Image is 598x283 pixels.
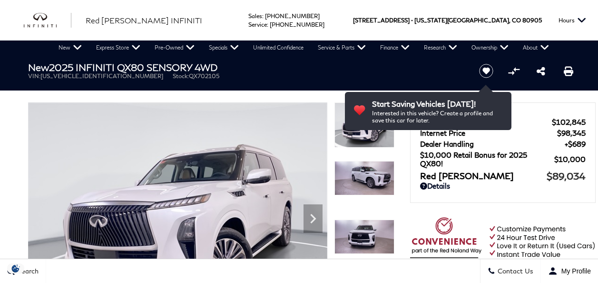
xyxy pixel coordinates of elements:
[334,220,394,254] img: New 2025 RADIANT WHITE INFINITI SENSORY 4WD image 3
[5,263,27,273] img: Opt-Out Icon
[565,140,586,148] span: $689
[248,12,262,20] span: Sales
[541,259,598,283] button: Open user profile menu
[420,118,586,126] a: MSRP $102,845
[15,267,39,275] span: Search
[248,21,267,28] span: Service
[51,40,89,55] a: New
[311,40,373,55] a: Service & Parts
[89,40,147,55] a: Express Store
[40,72,163,80] span: [US_VEHICLE_IDENTIFICATION_NUMBER]
[420,129,586,137] a: Internet Price $98,345
[173,72,189,80] span: Stock:
[304,204,323,233] div: Next
[495,267,533,275] span: Contact Us
[417,40,464,55] a: Research
[552,118,586,126] span: $102,845
[564,65,573,77] a: Print this New 2025 INFINITI QX80 SENSORY 4WD
[464,40,516,55] a: Ownership
[420,129,557,137] span: Internet Price
[246,40,311,55] a: Unlimited Confidence
[420,118,552,126] span: MSRP
[5,263,27,273] section: Click to Open Cookie Consent Modal
[420,171,547,181] span: Red [PERSON_NAME]
[24,13,71,28] img: INFINITI
[24,13,71,28] a: infiniti
[558,267,591,275] span: My Profile
[554,155,586,163] span: $10,000
[147,40,202,55] a: Pre-Owned
[86,15,202,26] a: Red [PERSON_NAME] INFINITI
[557,129,586,137] span: $98,345
[420,140,565,148] span: Dealer Handling
[334,161,394,195] img: New 2025 RADIANT WHITE INFINITI SENSORY 4WD image 2
[28,62,463,72] h1: 2025 INFINITI QX80 SENSORY 4WD
[420,170,586,182] a: Red [PERSON_NAME] $89,034
[267,21,268,28] span: :
[420,151,586,168] a: $10,000 Retail Bonus for 2025 QX80! $10,000
[265,12,320,20] a: [PHONE_NUMBER]
[516,40,556,55] a: About
[202,40,246,55] a: Specials
[420,140,586,148] a: Dealer Handling $689
[334,102,394,148] img: New 2025 RADIANT WHITE INFINITI SENSORY 4WD image 1
[28,72,40,80] span: VIN:
[270,21,324,28] a: [PHONE_NUMBER]
[353,17,542,24] a: [STREET_ADDRESS] • [US_STATE][GEOGRAPHIC_DATA], CO 80905
[537,65,545,77] a: Share this New 2025 INFINITI QX80 SENSORY 4WD
[189,72,219,80] span: QX702105
[51,40,556,55] nav: Main Navigation
[476,63,497,79] button: Save vehicle
[547,170,586,182] span: $89,034
[420,182,586,190] a: Details
[373,40,417,55] a: Finance
[28,61,49,73] strong: New
[86,16,202,25] span: Red [PERSON_NAME] INFINITI
[262,12,264,20] span: :
[420,151,554,168] span: $10,000 Retail Bonus for 2025 QX80!
[507,64,521,78] button: Compare vehicle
